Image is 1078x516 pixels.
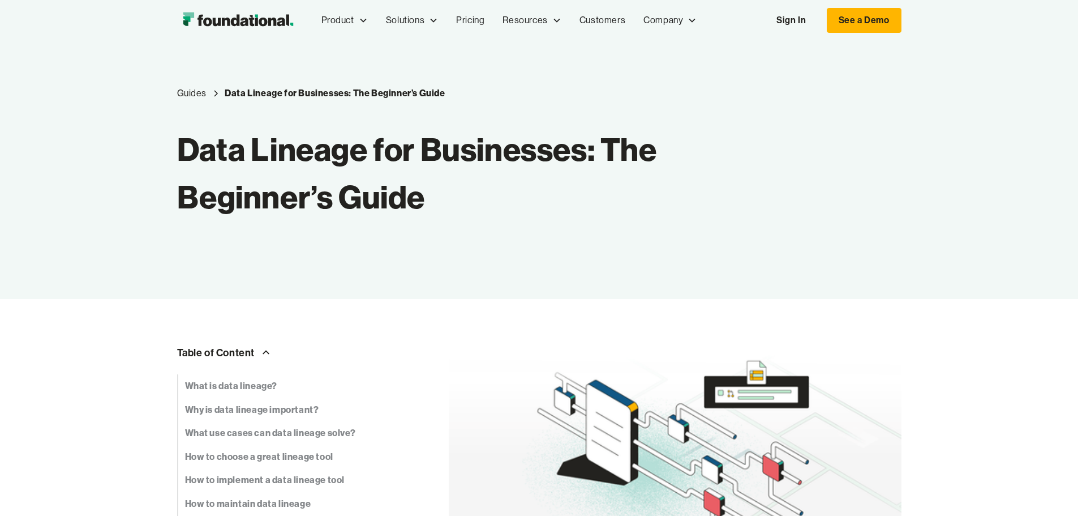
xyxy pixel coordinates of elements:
[259,346,273,359] img: Arrow
[827,8,901,33] a: See a Demo
[177,468,403,492] a: How to implement a data lineage tool
[177,492,403,516] a: How to maintain data lineage
[447,2,493,39] a: Pricing
[185,450,333,464] strong: How to choose a great lineage tool
[177,344,255,361] div: Table of Content
[185,403,319,417] strong: Why is data lineage important?
[643,13,683,28] div: Company
[503,13,547,28] div: Resources
[185,473,345,488] strong: How to implement a data lineage tool
[570,2,634,39] a: Customers
[177,126,796,221] h1: Data Lineage for Businesses: The Beginner’s Guide
[225,86,445,101] a: Data Lineage for Businesses: The Beginner’s Guide
[177,398,403,422] a: Why is data lineage important?
[185,426,356,441] strong: What use cases can data lineage solve?
[321,13,354,28] div: Product
[177,86,207,101] a: Guides
[185,497,311,511] strong: How to maintain data lineage
[177,374,403,398] a: What is data lineage?
[177,421,403,445] a: What use cases can data lineage solve?
[765,8,817,32] a: Sign In
[185,379,278,394] strong: What is data lineage?
[386,13,424,28] div: Solutions
[177,445,403,469] a: How to choose a great lineage tool
[177,9,299,32] img: Foundational Logo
